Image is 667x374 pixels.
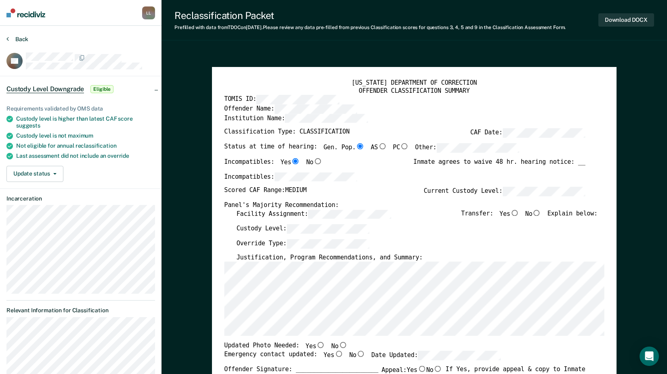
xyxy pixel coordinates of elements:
span: Eligible [90,85,113,93]
div: Inmate agrees to waive 48 hr. hearing notice: __ [413,158,585,172]
input: No [313,158,322,164]
input: TOMIS ID: [256,95,339,104]
label: CAF Date: [470,129,585,138]
div: Incompatibles: [224,158,323,172]
input: Institution Name: [285,114,368,123]
span: maximum [68,132,93,139]
div: Reclassification Packet [174,10,566,21]
label: No [306,158,323,167]
input: Other: [436,143,519,153]
span: Custody Level Downgrade [6,85,84,93]
label: PC [393,143,409,153]
input: Yes [317,342,325,348]
label: Override Type: [237,239,369,249]
div: Status at time of hearing: [224,143,520,158]
input: Date Updated: [418,351,501,360]
button: LL [142,6,155,19]
label: Yes [281,158,300,167]
label: Institution Name: [224,114,368,123]
input: CAF Date: [503,129,585,138]
div: Updated Photo Needed: [224,342,348,351]
label: Date Updated: [371,351,501,360]
input: Incompatibles: [275,172,357,182]
div: [US_STATE] DEPARTMENT OF CORRECTION [224,79,604,88]
div: Emergency contact updated: [224,351,501,366]
label: Custody Level: [237,224,369,234]
input: Yes [334,351,343,357]
div: Custody level is not [16,132,155,139]
label: Current Custody Level: [424,187,585,196]
label: Yes [407,366,426,374]
label: Classification Type: CLASSIFICATION [224,129,350,138]
div: Panel's Majority Recommendation: [224,202,585,210]
label: Incompatibles: [224,172,357,182]
span: reclassification [76,142,117,149]
label: No [331,342,348,351]
dt: Incarceration [6,195,155,202]
label: Facility Assignment: [237,210,391,219]
input: Current Custody Level: [503,187,585,196]
input: No [357,351,365,357]
div: OFFENDER CLASSIFICATION SUMMARY [224,87,604,95]
label: No [525,210,541,219]
input: Yes [510,210,519,216]
img: Recidiviz [6,8,45,17]
input: Gen. Pop. [356,143,365,149]
input: AS [378,143,387,149]
div: Requirements validated by OMS data [6,105,155,112]
input: PC [400,143,409,149]
label: No [426,366,443,374]
input: No [533,210,541,216]
input: Yes [417,366,426,372]
label: Scored CAF Range: MEDIUM [224,187,307,196]
label: Justification, Program Recommendations, and Summary: [237,254,423,262]
input: Facility Assignment: [308,210,391,219]
button: Download DOCX [598,13,654,27]
label: Other: [415,143,519,153]
label: AS [371,143,387,153]
label: Yes [306,342,325,351]
label: Offender Name: [224,104,357,114]
div: Transfer: Explain below: [461,210,598,225]
input: No [434,366,443,372]
input: Custody Level: [287,224,369,234]
div: Custody level is higher than latest CAF score [16,115,155,129]
input: Yes [292,158,300,164]
dt: Relevant Information for Classification [6,307,155,314]
div: Last assessment did not include an [16,153,155,159]
div: Not eligible for annual [16,142,155,149]
div: Open Intercom Messenger [640,347,659,366]
label: TOMIS ID: [224,95,340,104]
div: L L [142,6,155,19]
input: No [339,342,348,348]
button: Back [6,36,28,43]
span: suggests [16,122,40,129]
div: Prefilled with data from TDOC on [DATE] . Please review any data pre-filled from previous Classif... [174,25,566,30]
label: Gen. Pop. [323,143,365,153]
input: Offender Name: [275,104,357,114]
button: Update status [6,166,63,182]
label: No [349,351,365,360]
label: Yes [323,351,343,360]
input: Override Type: [287,239,369,249]
span: override [107,153,129,159]
label: Yes [499,210,519,219]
